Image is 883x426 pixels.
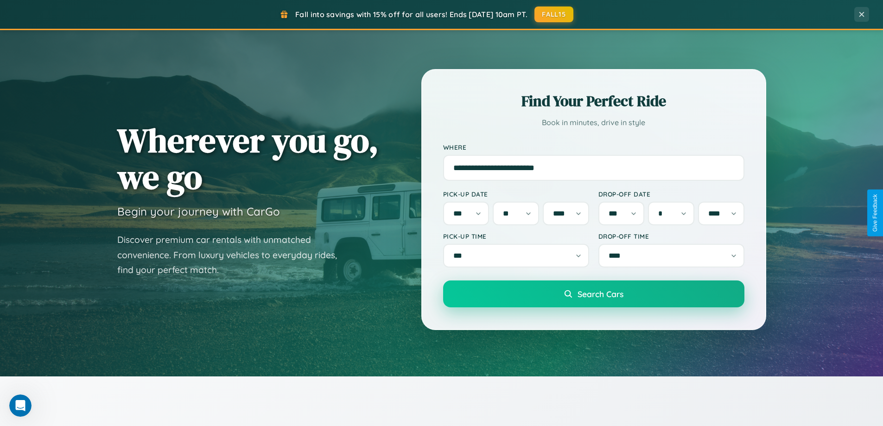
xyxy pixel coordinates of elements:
div: Give Feedback [872,194,878,232]
label: Drop-off Date [598,190,744,198]
iframe: Intercom live chat [9,394,32,417]
label: Where [443,143,744,151]
h1: Wherever you go, we go [117,122,379,195]
h3: Begin your journey with CarGo [117,204,280,218]
label: Pick-up Date [443,190,589,198]
label: Drop-off Time [598,232,744,240]
p: Book in minutes, drive in style [443,116,744,129]
h2: Find Your Perfect Ride [443,91,744,111]
button: FALL15 [534,6,573,22]
span: Search Cars [578,289,623,299]
label: Pick-up Time [443,232,589,240]
p: Discover premium car rentals with unmatched convenience. From luxury vehicles to everyday rides, ... [117,232,349,278]
button: Search Cars [443,280,744,307]
span: Fall into savings with 15% off for all users! Ends [DATE] 10am PT. [295,10,527,19]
